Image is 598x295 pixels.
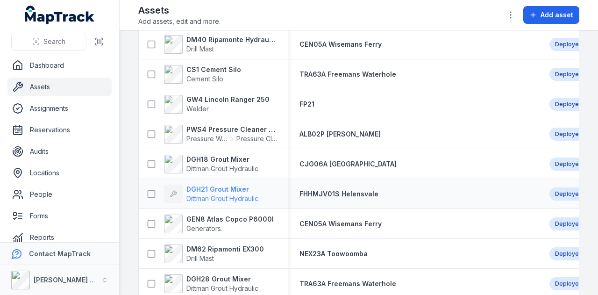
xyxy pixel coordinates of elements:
[299,130,381,139] a: ALB02P [PERSON_NAME]
[138,4,221,17] h2: Assets
[7,228,112,247] a: Reports
[549,277,588,290] div: Deployed
[7,185,112,204] a: People
[186,35,277,44] strong: DM40 Ripamonte Hydraulic Drill Mast & EuroDrill RH10X
[164,155,258,173] a: DGH18 Grout MixerDittman Grout Hydraulic
[299,279,396,288] a: TRA63A Freemans Waterhole
[299,250,368,258] span: NEX23A Toowoomba
[186,125,277,134] strong: PWS4 Pressure Cleaner Skid Mounted
[541,10,573,20] span: Add asset
[299,70,396,79] a: TRA63A Freemans Waterhole
[7,56,112,75] a: Dashboard
[299,70,396,78] span: TRA63A Freemans Waterhole
[164,245,264,263] a: DM62 Ripamonti EX300Drill Mast
[299,100,314,109] a: FP21
[186,224,221,232] span: Generators
[186,185,258,194] strong: DGH21 Grout Mixer
[7,142,112,161] a: Audits
[299,159,397,169] a: CJG06A [GEOGRAPHIC_DATA]
[7,121,112,139] a: Reservations
[164,65,241,84] a: CS1 Cement SiloCement Silo
[549,98,588,111] div: Deployed
[299,40,382,48] span: CEN05A Wisemans Ferry
[549,68,588,81] div: Deployed
[164,125,277,144] a: PWS4 Pressure Cleaner Skid MountedPressure WashersPressure Cleaner Skid Mounted
[164,274,258,293] a: DGH28 Grout MixerDittman Grout Hydraulic
[186,215,274,224] strong: GEN8 Atlas Copco P6000I
[299,160,397,168] span: CJG06A [GEOGRAPHIC_DATA]
[299,189,378,199] a: FHHMJV01S Helensvale
[186,254,214,262] span: Drill Mast
[186,194,258,202] span: Dittman Grout Hydraulic
[164,95,270,114] a: GW4 Lincoln Ranger 250Welder
[138,17,221,26] span: Add assets, edit and more.
[7,207,112,225] a: Forms
[186,155,258,164] strong: DGH18 Grout Mixer
[186,284,258,292] span: Dittman Grout Hydraulic
[299,280,396,288] span: TRA63A Freemans Waterhole
[523,6,579,24] button: Add asset
[299,220,382,228] span: CEN05A Wisemans Ferry
[549,187,588,201] div: Deployed
[299,190,378,198] span: FHHMJV01S Helensvale
[186,105,209,113] span: Welder
[549,217,588,230] div: Deployed
[549,247,588,260] div: Deployed
[236,134,277,144] span: Pressure Cleaner Skid Mounted
[186,274,258,284] strong: DGH28 Grout Mixer
[186,95,270,104] strong: GW4 Lincoln Ranger 250
[186,245,264,254] strong: DM62 Ripamonti EX300
[549,128,588,141] div: Deployed
[299,100,314,108] span: FP21
[164,35,277,54] a: DM40 Ripamonte Hydraulic Drill Mast & EuroDrill RH10XDrill Mast
[186,75,223,83] span: Cement Silo
[34,276,110,284] strong: [PERSON_NAME] Group
[549,158,588,171] div: Deployed
[299,130,381,138] span: ALB02P [PERSON_NAME]
[25,6,95,24] a: MapTrack
[186,45,214,53] span: Drill Mast
[299,40,382,49] a: CEN05A Wisemans Ferry
[186,65,241,74] strong: CS1 Cement Silo
[549,38,588,51] div: Deployed
[7,99,112,118] a: Assignments
[186,134,227,144] span: Pressure Washers
[7,164,112,182] a: Locations
[164,185,258,203] a: DGH21 Grout MixerDittman Grout Hydraulic
[43,37,65,46] span: Search
[11,33,86,50] button: Search
[186,165,258,173] span: Dittman Grout Hydraulic
[7,78,112,96] a: Assets
[299,219,382,229] a: CEN05A Wisemans Ferry
[299,249,368,259] a: NEX23A Toowoomba
[29,250,91,258] strong: Contact MapTrack
[164,215,274,233] a: GEN8 Atlas Copco P6000IGenerators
